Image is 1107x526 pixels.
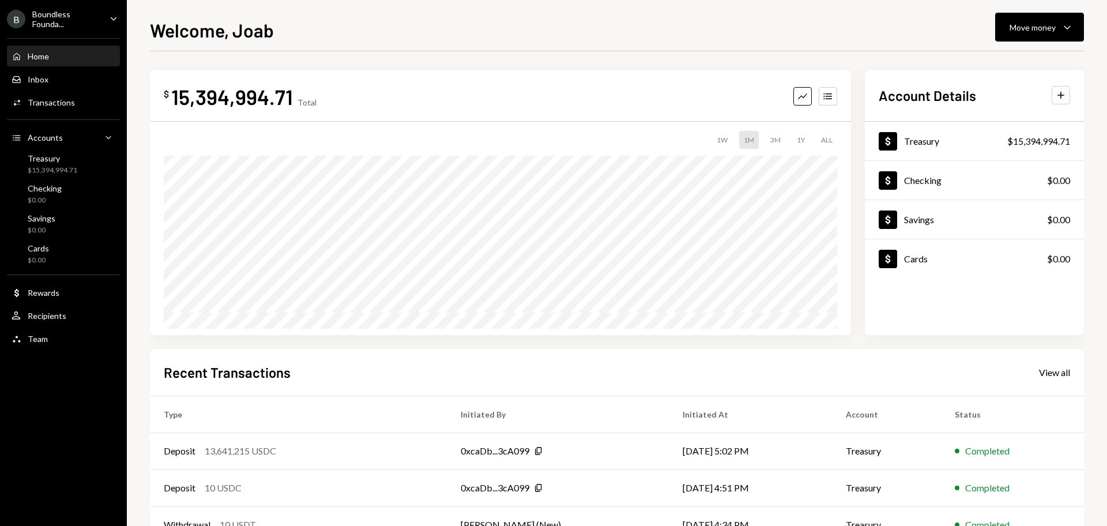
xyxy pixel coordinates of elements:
[461,481,529,495] div: 0xcaDb...3cA099
[7,46,120,66] a: Home
[150,396,447,433] th: Type
[7,69,120,89] a: Inbox
[941,396,1084,433] th: Status
[447,396,669,433] th: Initiated By
[865,122,1084,160] a: Treasury$15,394,994.71
[904,253,928,264] div: Cards
[150,18,274,42] h1: Welcome, Joab
[669,469,832,506] td: [DATE] 4:51 PM
[1047,174,1070,187] div: $0.00
[28,74,48,84] div: Inbox
[669,433,832,469] td: [DATE] 5:02 PM
[298,97,317,107] div: Total
[461,444,529,458] div: 0xcaDb...3cA099
[669,396,832,433] th: Initiated At
[904,214,934,225] div: Savings
[865,239,1084,278] a: Cards$0.00
[1039,366,1070,378] a: View all
[739,131,759,149] div: 1M
[1010,21,1056,33] div: Move money
[164,88,169,100] div: $
[865,161,1084,200] a: Checking$0.00
[7,240,120,268] a: Cards$0.00
[7,10,25,28] div: B
[879,86,976,105] h2: Account Details
[28,334,48,344] div: Team
[28,243,49,253] div: Cards
[1047,252,1070,266] div: $0.00
[164,444,195,458] div: Deposit
[832,469,941,506] td: Treasury
[28,196,62,205] div: $0.00
[1007,134,1070,148] div: $15,394,994.71
[205,444,276,458] div: 13,641,215 USDC
[7,210,120,238] a: Savings$0.00
[7,282,120,303] a: Rewards
[7,328,120,349] a: Team
[1047,213,1070,227] div: $0.00
[28,153,77,163] div: Treasury
[32,9,100,29] div: Boundless Founda...
[7,127,120,148] a: Accounts
[965,481,1010,495] div: Completed
[832,433,941,469] td: Treasury
[7,180,120,208] a: Checking$0.00
[904,175,942,186] div: Checking
[792,131,809,149] div: 1Y
[164,363,291,382] h2: Recent Transactions
[7,92,120,112] a: Transactions
[28,311,66,321] div: Recipients
[164,481,195,495] div: Deposit
[28,51,49,61] div: Home
[171,84,293,110] div: 15,394,994.71
[7,150,120,178] a: Treasury$15,394,994.71
[7,305,120,326] a: Recipients
[28,166,77,175] div: $15,394,994.71
[832,396,941,433] th: Account
[995,13,1084,42] button: Move money
[816,131,837,149] div: ALL
[28,226,55,235] div: $0.00
[28,256,49,265] div: $0.00
[28,288,59,298] div: Rewards
[28,133,63,142] div: Accounts
[865,200,1084,239] a: Savings$0.00
[766,131,785,149] div: 3M
[904,136,939,146] div: Treasury
[1039,367,1070,378] div: View all
[205,481,242,495] div: 10 USDC
[28,183,62,193] div: Checking
[965,444,1010,458] div: Completed
[28,97,75,107] div: Transactions
[712,131,732,149] div: 1W
[28,213,55,223] div: Savings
